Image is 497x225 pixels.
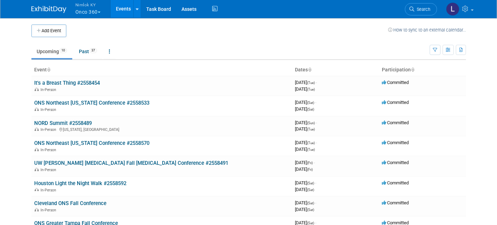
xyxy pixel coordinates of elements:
[34,100,149,106] a: ONS Northeast [US_STATE] Conference #2558533
[382,140,409,145] span: Committed
[31,64,292,76] th: Event
[31,45,72,58] a: Upcoming10
[382,160,409,165] span: Committed
[405,3,437,15] a: Search
[382,120,409,125] span: Committed
[89,48,97,53] span: 37
[307,208,314,212] span: (Sat)
[307,161,313,165] span: (Fri)
[295,200,316,205] span: [DATE]
[382,180,409,185] span: Committed
[34,126,289,132] div: [US_STATE], [GEOGRAPHIC_DATA]
[315,200,316,205] span: -
[307,168,313,171] span: (Fri)
[307,221,314,225] span: (Sat)
[295,80,317,85] span: [DATE]
[74,45,102,58] a: Past37
[307,181,314,185] span: (Sat)
[307,81,315,85] span: (Tue)
[35,107,39,111] img: In-Person Event
[316,80,317,85] span: -
[35,188,39,191] img: In-Person Event
[414,7,430,12] span: Search
[295,167,313,172] span: [DATE]
[34,80,100,86] a: It's a Breast Thing #2558454
[307,188,314,192] span: (Sat)
[307,107,314,111] span: (Sat)
[59,48,67,53] span: 10
[307,201,314,205] span: (Sat)
[34,200,106,206] a: Cleveland ONS Fall Conference
[35,127,39,131] img: In-Person Event
[47,67,50,72] a: Sort by Event Name
[382,200,409,205] span: Committed
[35,148,39,151] img: In-Person Event
[307,127,315,131] span: (Tue)
[34,180,126,187] a: Houston Light the Night Walk #2558592
[40,208,58,212] span: In-Person
[34,160,228,166] a: UW [PERSON_NAME] [MEDICAL_DATA] Fall [MEDICAL_DATA] Conference #2558491
[40,168,58,172] span: In-Person
[382,80,409,85] span: Committed
[388,27,466,33] a: How to sync to an external calendar...
[295,180,316,185] span: [DATE]
[34,140,149,146] a: ONS Northeast [US_STATE] Conference #2558570
[314,160,315,165] span: -
[308,67,311,72] a: Sort by Start Date
[34,120,92,126] a: NORD Summit #2558489
[40,107,58,112] span: In-Person
[295,120,317,125] span: [DATE]
[31,24,66,37] button: Add Event
[316,140,317,145] span: -
[295,207,314,212] span: [DATE]
[315,100,316,105] span: -
[307,87,315,91] span: (Tue)
[307,141,315,145] span: (Tue)
[31,6,66,13] img: ExhibitDay
[379,64,466,76] th: Participation
[295,126,315,132] span: [DATE]
[316,120,317,125] span: -
[35,208,39,211] img: In-Person Event
[40,148,58,152] span: In-Person
[295,86,315,92] span: [DATE]
[295,147,315,152] span: [DATE]
[446,2,459,16] img: Luc Schaefer
[307,101,314,105] span: (Sat)
[35,168,39,171] img: In-Person Event
[295,160,315,165] span: [DATE]
[295,100,316,105] span: [DATE]
[295,106,314,112] span: [DATE]
[35,87,39,91] img: In-Person Event
[295,187,314,192] span: [DATE]
[40,87,58,92] span: In-Person
[295,140,317,145] span: [DATE]
[40,188,58,192] span: In-Person
[40,127,58,132] span: In-Person
[307,121,315,125] span: (Sun)
[382,100,409,105] span: Committed
[292,64,379,76] th: Dates
[411,67,414,72] a: Sort by Participation Type
[75,1,101,8] span: Nimlok KY
[307,148,315,152] span: (Tue)
[315,180,316,185] span: -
